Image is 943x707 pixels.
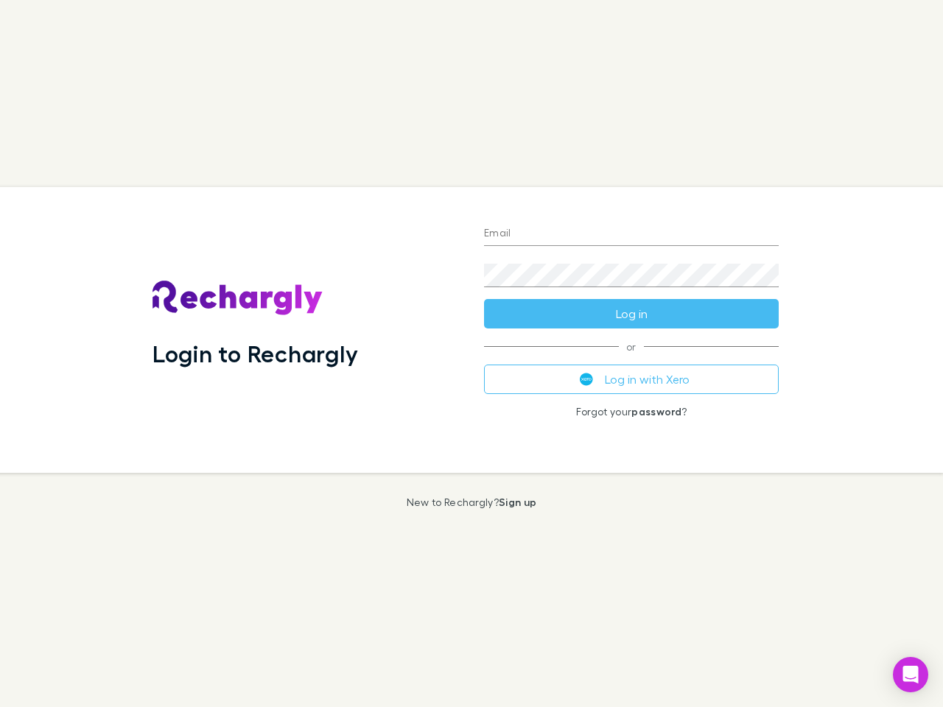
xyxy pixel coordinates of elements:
p: New to Rechargly? [407,496,537,508]
button: Log in [484,299,779,328]
p: Forgot your ? [484,406,779,418]
div: Open Intercom Messenger [893,657,928,692]
span: or [484,346,779,347]
a: Sign up [499,496,536,508]
img: Xero's logo [580,373,593,386]
a: password [631,405,681,418]
img: Rechargly's Logo [153,281,323,316]
button: Log in with Xero [484,365,779,394]
h1: Login to Rechargly [153,340,358,367]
